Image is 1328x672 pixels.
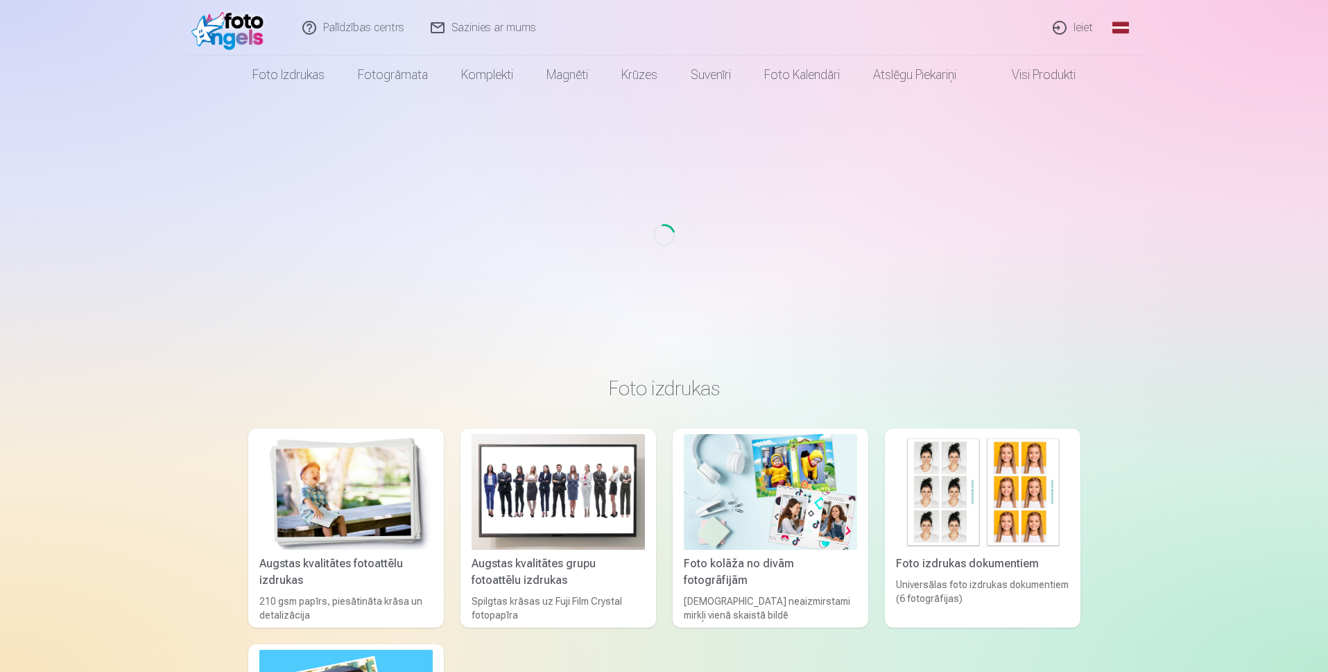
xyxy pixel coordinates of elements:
a: Foto izdrukas dokumentiemFoto izdrukas dokumentiemUniversālas foto izdrukas dokumentiem (6 fotogr... [885,429,1080,628]
div: Augstas kvalitātes fotoattēlu izdrukas [254,555,438,589]
a: Augstas kvalitātes grupu fotoattēlu izdrukasAugstas kvalitātes grupu fotoattēlu izdrukasSpilgtas ... [460,429,656,628]
div: Universālas foto izdrukas dokumentiem (6 fotogrāfijas) [890,578,1075,622]
a: Magnēti [530,55,605,94]
img: /fa1 [191,6,271,50]
img: Foto kolāža no divām fotogrāfijām [684,434,857,550]
div: Foto izdrukas dokumentiem [890,555,1075,572]
img: Augstas kvalitātes fotoattēlu izdrukas [259,434,433,550]
a: Atslēgu piekariņi [856,55,973,94]
div: 210 gsm papīrs, piesātināta krāsa un detalizācija [254,594,438,622]
h3: Foto izdrukas [259,376,1069,401]
div: Spilgtas krāsas uz Fuji Film Crystal fotopapīra [466,594,650,622]
img: Augstas kvalitātes grupu fotoattēlu izdrukas [472,434,645,550]
img: Foto izdrukas dokumentiem [896,434,1069,550]
a: Foto kalendāri [748,55,856,94]
a: Foto kolāža no divām fotogrāfijāmFoto kolāža no divām fotogrāfijām[DEMOGRAPHIC_DATA] neaizmirstam... [673,429,868,628]
div: [DEMOGRAPHIC_DATA] neaizmirstami mirkļi vienā skaistā bildē [678,594,863,622]
a: Visi produkti [973,55,1092,94]
a: Komplekti [445,55,530,94]
a: Augstas kvalitātes fotoattēlu izdrukasAugstas kvalitātes fotoattēlu izdrukas210 gsm papīrs, piesā... [248,429,444,628]
a: Foto izdrukas [236,55,341,94]
a: Krūzes [605,55,674,94]
div: Augstas kvalitātes grupu fotoattēlu izdrukas [466,555,650,589]
a: Suvenīri [674,55,748,94]
a: Fotogrāmata [341,55,445,94]
div: Foto kolāža no divām fotogrāfijām [678,555,863,589]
